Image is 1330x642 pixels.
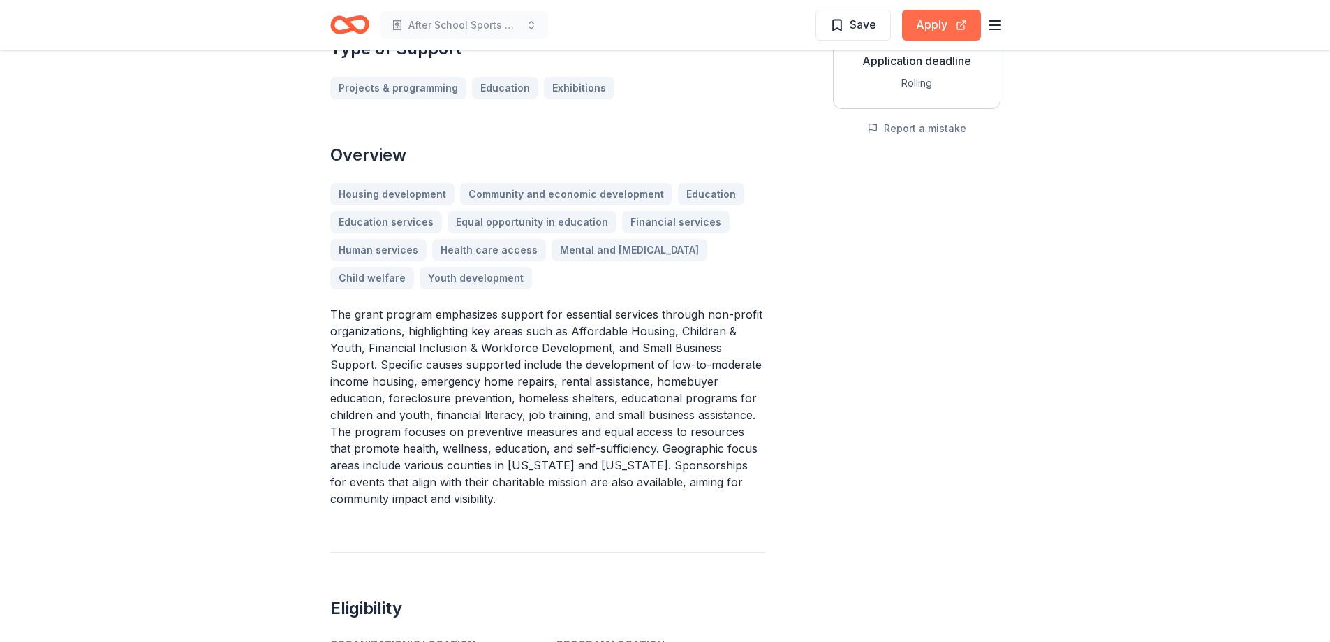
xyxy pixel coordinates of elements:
[330,144,766,166] h2: Overview
[380,11,548,39] button: After School Sports Club
[845,52,989,69] div: Application deadline
[544,77,614,99] a: Exhibitions
[330,77,466,99] a: Projects & programming
[902,10,981,41] button: Apply
[330,597,766,620] h2: Eligibility
[815,10,891,41] button: Save
[330,8,369,41] a: Home
[867,120,966,137] button: Report a mistake
[472,77,538,99] a: Education
[330,306,766,507] p: The grant program emphasizes support for essential services through non-profit organizations, hig...
[408,17,520,34] span: After School Sports Club
[850,15,876,34] span: Save
[845,75,989,92] div: Rolling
